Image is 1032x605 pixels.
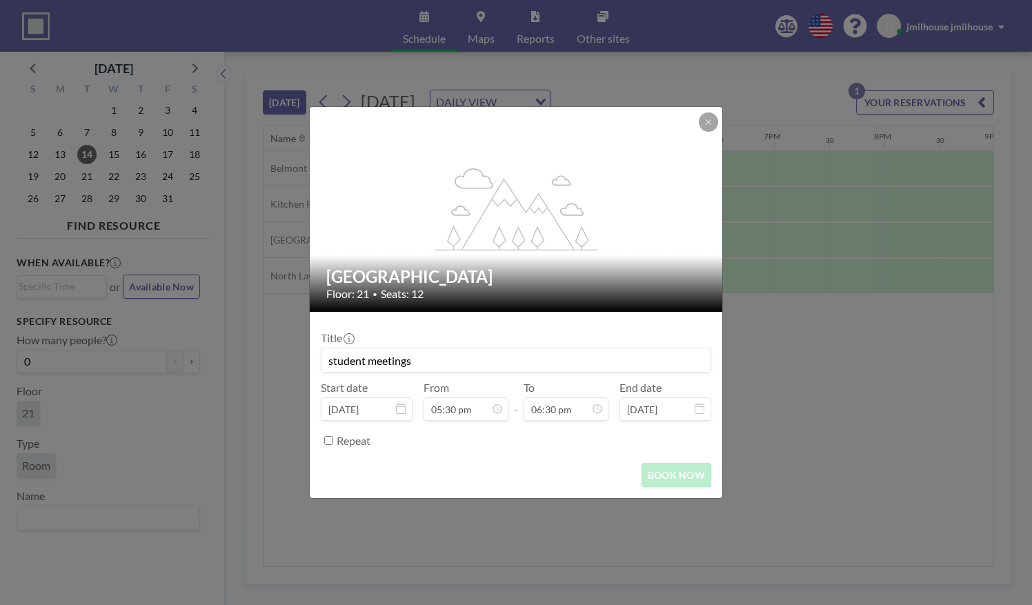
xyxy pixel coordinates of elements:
[642,463,711,487] button: BOOK NOW
[514,386,518,416] span: -
[435,167,598,250] g: flex-grow: 1.2;
[326,266,707,287] h2: [GEOGRAPHIC_DATA]
[424,381,449,395] label: From
[619,381,662,395] label: End date
[321,331,353,345] label: Title
[524,381,535,395] label: To
[326,287,369,301] span: Floor: 21
[321,348,711,372] input: jmilhouse's reservation
[373,289,377,299] span: •
[381,287,424,301] span: Seats: 12
[321,381,368,395] label: Start date
[337,434,370,448] label: Repeat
